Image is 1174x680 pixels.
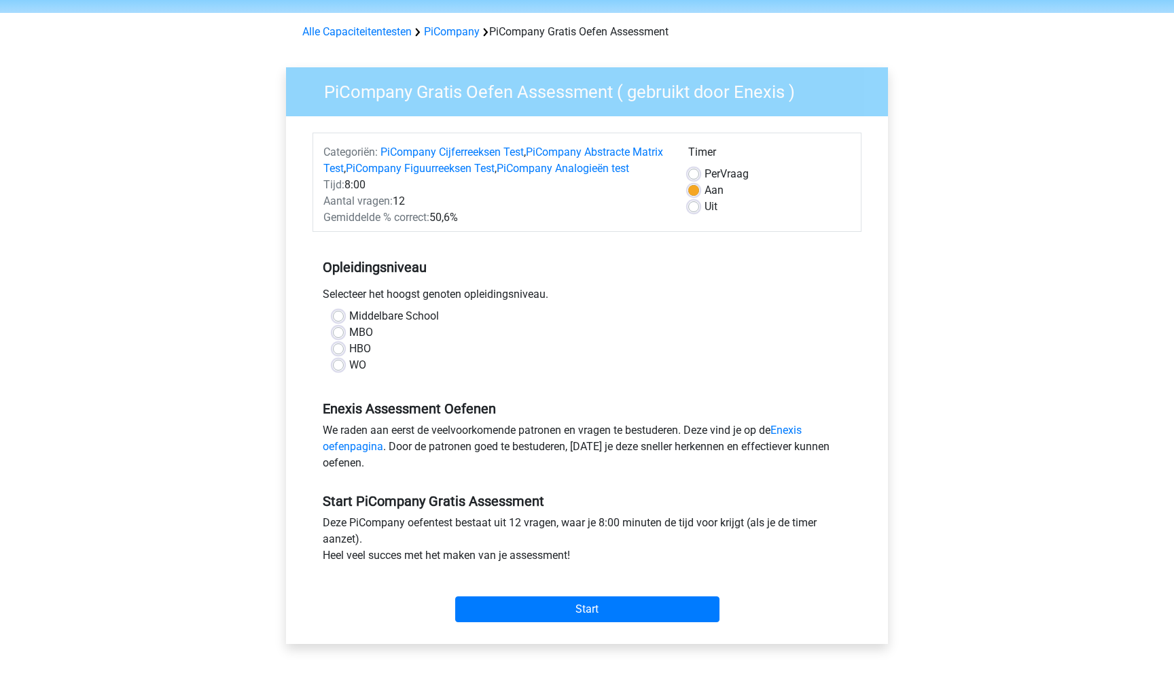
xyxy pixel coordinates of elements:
label: HBO [349,341,371,357]
a: PiCompany [424,25,480,38]
label: Vraag [705,166,749,182]
label: Uit [705,199,717,215]
a: Alle Capaciteitentesten [302,25,412,38]
span: Per [705,167,720,180]
label: Middelbare School [349,308,439,324]
div: , , , [313,144,678,177]
div: We raden aan eerst de veelvoorkomende patronen en vragen te bestuderen. Deze vind je op de . Door... [313,422,861,477]
span: Aantal vragen: [323,194,393,207]
span: Tijd: [323,178,344,191]
a: PiCompany Figuurreeksen Test [346,162,495,175]
h5: Enexis Assessment Oefenen [323,401,851,417]
label: WO [349,357,366,373]
div: Timer [688,144,851,166]
div: 50,6% [313,209,678,226]
input: Start [455,596,719,622]
a: PiCompany Analogieën test [497,162,629,175]
h3: PiCompany Gratis Oefen Assessment ( gebruikt door Enexis ) [308,76,878,103]
span: Gemiddelde % correct: [323,211,429,224]
div: Selecteer het hoogst genoten opleidingsniveau. [313,286,861,308]
div: 8:00 [313,177,678,193]
div: Deze PiCompany oefentest bestaat uit 12 vragen, waar je 8:00 minuten de tijd voor krijgt (als je ... [313,515,861,569]
div: PiCompany Gratis Oefen Assessment [297,24,877,40]
h5: Opleidingsniveau [323,254,851,281]
span: Categoriën: [323,146,378,158]
a: PiCompany Cijferreeksen Test [380,146,524,158]
label: Aan [705,182,724,199]
h5: Start PiCompany Gratis Assessment [323,493,851,509]
label: MBO [349,324,373,341]
div: 12 [313,193,678,209]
